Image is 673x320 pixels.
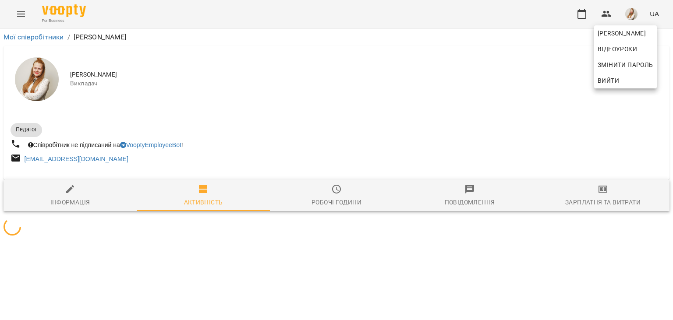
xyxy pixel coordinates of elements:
[594,25,657,41] a: [PERSON_NAME]
[594,57,657,73] a: Змінити пароль
[598,75,619,86] span: Вийти
[594,41,641,57] a: Відеоуроки
[594,73,657,88] button: Вийти
[598,60,653,70] span: Змінити пароль
[598,28,653,39] span: [PERSON_NAME]
[598,44,637,54] span: Відеоуроки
